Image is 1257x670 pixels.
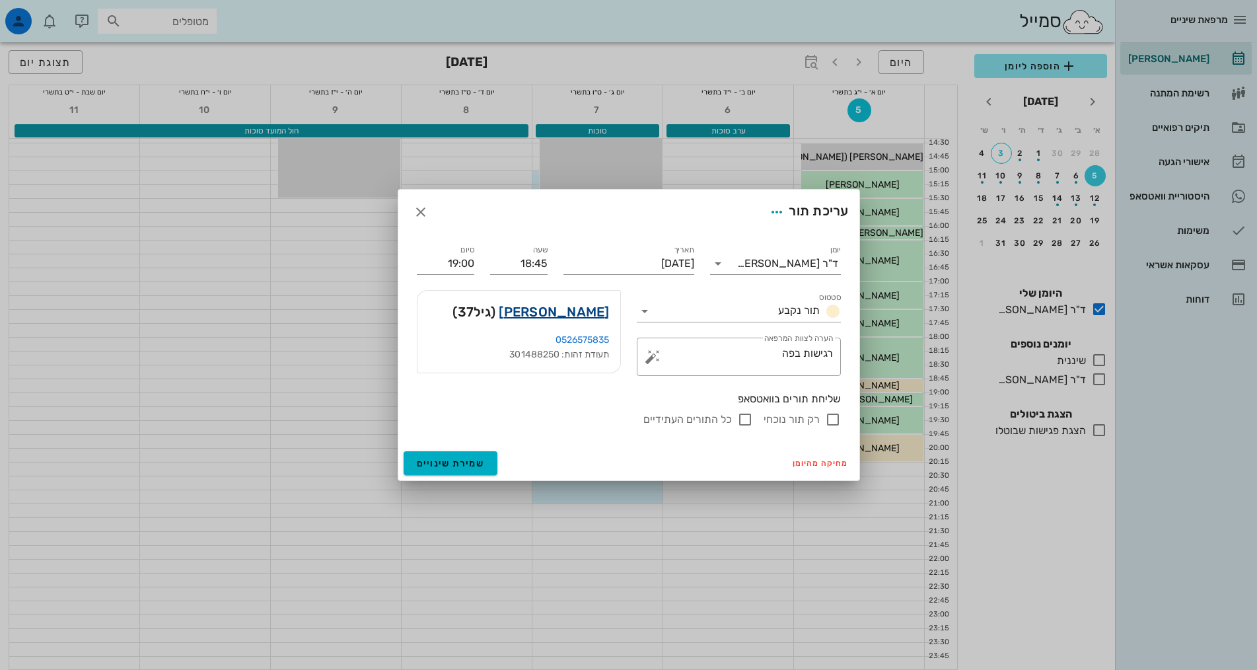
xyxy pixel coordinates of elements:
label: רק תור נוכחי [764,413,820,426]
div: יומןד"ר [PERSON_NAME] [710,253,841,274]
label: כל התורים העתידיים [643,413,732,426]
span: שמירת שינויים [417,458,485,469]
a: [PERSON_NAME] [499,301,609,322]
label: הערה לצוות המרפאה [764,334,832,344]
div: ד"ר [PERSON_NAME] [737,258,838,270]
button: מחיקה מהיומן [787,454,854,472]
label: שעה [532,245,548,255]
span: מחיקה מהיומן [793,459,849,468]
div: שליחת תורים בוואטסאפ [417,392,841,406]
label: יומן [830,245,841,255]
div: סטטוסתור נקבע [637,301,841,322]
span: 37 [458,304,474,320]
button: שמירת שינויים [404,451,498,475]
label: סיום [460,245,474,255]
label: תאריך [673,245,694,255]
a: 0526575835 [556,334,610,346]
div: עריכת תור [765,200,848,224]
label: סטטוס [819,293,841,303]
span: תור נקבע [778,304,820,316]
span: (גיל ) [452,301,495,322]
div: תעודת זהות: 301488250 [428,348,610,362]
